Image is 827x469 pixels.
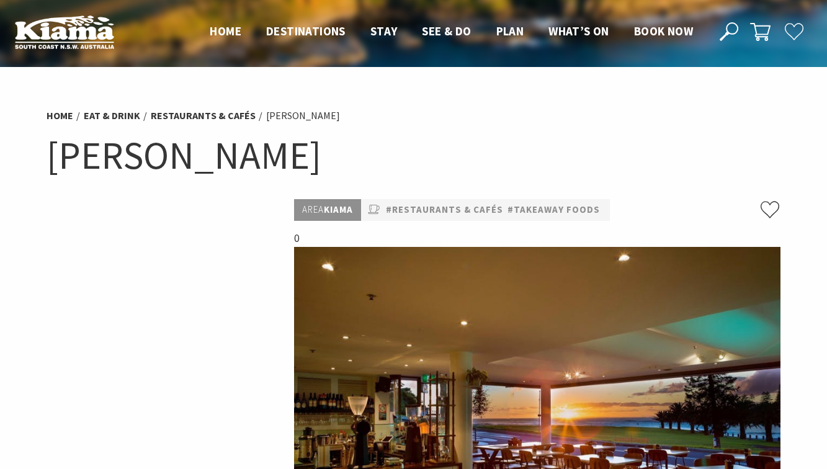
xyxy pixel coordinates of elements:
img: Kiama Logo [15,15,114,49]
span: Plan [496,24,524,38]
a: Book now [634,24,693,40]
nav: Main Menu [197,22,705,42]
h1: [PERSON_NAME] [47,130,781,181]
li: [PERSON_NAME] [266,108,340,124]
a: #Takeaway Foods [507,202,600,218]
span: Book now [634,24,693,38]
a: Restaurants & Cafés [151,109,256,122]
span: Home [210,24,241,38]
a: Home [47,109,73,122]
a: Home [210,24,241,40]
a: Plan [496,24,524,40]
a: What’s On [548,24,609,40]
span: Destinations [266,24,346,38]
a: Eat & Drink [84,109,140,122]
span: What’s On [548,24,609,38]
p: Kiama [294,199,361,221]
a: #Restaurants & Cafés [386,202,503,218]
span: Area [302,203,324,215]
span: Stay [370,24,398,38]
a: See & Do [422,24,471,40]
a: Destinations [266,24,346,40]
span: See & Do [422,24,471,38]
a: Stay [370,24,398,40]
